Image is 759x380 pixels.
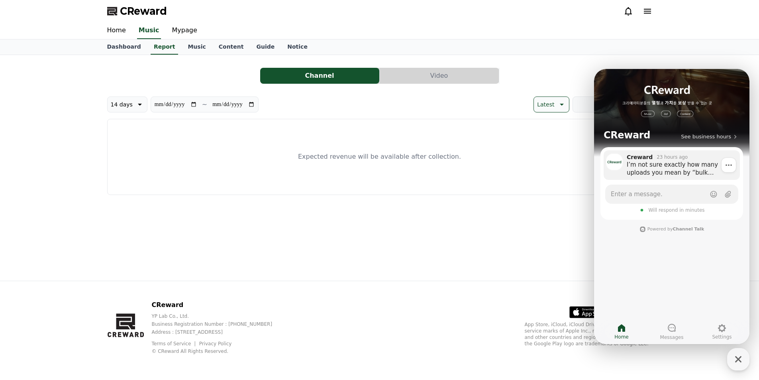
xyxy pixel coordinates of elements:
[202,100,207,109] p: ~
[151,348,285,354] p: © CReward All Rights Reserved.
[298,152,461,161] p: Expected revenue will be available after collection.
[537,99,554,110] p: Latest
[181,39,212,55] a: Music
[212,39,250,55] a: Content
[151,341,197,347] a: Terms of Service
[101,39,147,55] a: Dashboard
[151,300,285,310] p: CReward
[137,22,161,39] a: Music
[260,68,379,84] button: Channel
[120,5,167,18] span: CReward
[594,69,749,344] iframe: Channel chat
[151,329,285,335] p: Address : [STREET_ADDRESS]
[101,22,132,39] a: Home
[199,341,232,347] a: Privacy Policy
[151,321,285,327] p: Business Registration Number : [PHONE_NUMBER]
[166,22,204,39] a: Mypage
[151,39,178,55] a: Report
[111,99,133,110] p: 14 days
[380,68,499,84] button: Video
[107,96,147,112] button: 14 days
[151,313,285,319] p: YP Lab Co., Ltd.
[281,39,314,55] a: Notice
[525,321,652,347] p: App Store, iCloud, iCloud Drive, and iTunes Store are service marks of Apple Inc., registered in ...
[250,39,281,55] a: Guide
[533,96,569,112] button: Latest
[107,5,167,18] a: CReward
[260,68,380,84] a: Channel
